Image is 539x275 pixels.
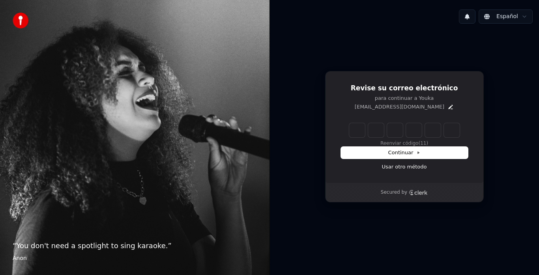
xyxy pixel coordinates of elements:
h1: Revise su correo electrónico [341,84,468,93]
img: youka [13,13,28,28]
p: para continuar a Youka [341,95,468,102]
button: Edit [447,104,454,110]
p: Secured by [381,189,407,196]
button: Continuar [341,147,468,159]
span: Continuar [388,149,421,156]
a: Clerk logo [409,190,428,195]
input: Enter verification code [349,123,475,137]
p: [EMAIL_ADDRESS][DOMAIN_NAME] [355,103,444,110]
a: Usar otro método [382,163,427,170]
footer: Anon [13,254,257,262]
p: “ You don't need a spotlight to sing karaoke. ” [13,240,257,251]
